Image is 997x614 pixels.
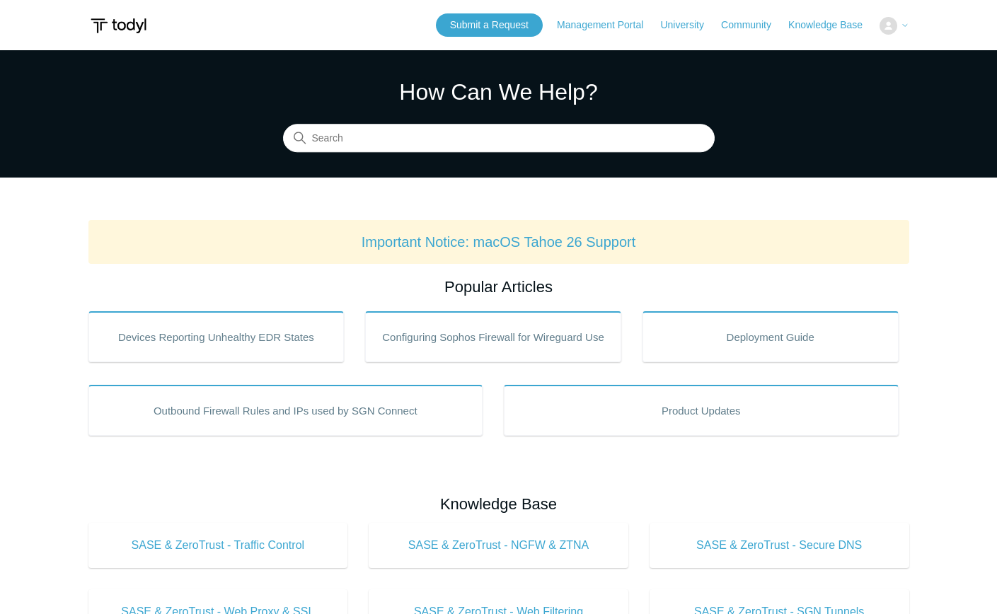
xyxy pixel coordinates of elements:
a: Management Portal [557,18,657,33]
a: SASE & ZeroTrust - NGFW & ZTNA [369,523,628,568]
a: Outbound Firewall Rules and IPs used by SGN Connect [88,385,483,436]
a: Configuring Sophos Firewall for Wireguard Use [365,311,621,362]
input: Search [283,124,715,153]
a: Deployment Guide [642,311,899,362]
a: SASE & ZeroTrust - Traffic Control [88,523,348,568]
a: Product Updates [504,385,899,436]
a: Knowledge Base [788,18,877,33]
a: Important Notice: macOS Tahoe 26 Support [362,234,636,250]
span: SASE & ZeroTrust - Secure DNS [671,537,888,554]
h2: Popular Articles [88,275,909,299]
span: SASE & ZeroTrust - Traffic Control [110,537,327,554]
a: Community [721,18,785,33]
a: Submit a Request [436,13,543,37]
span: SASE & ZeroTrust - NGFW & ZTNA [390,537,607,554]
h1: How Can We Help? [283,75,715,109]
img: Todyl Support Center Help Center home page [88,13,149,39]
h2: Knowledge Base [88,492,909,516]
a: University [660,18,718,33]
a: Devices Reporting Unhealthy EDR States [88,311,345,362]
a: SASE & ZeroTrust - Secure DNS [650,523,909,568]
